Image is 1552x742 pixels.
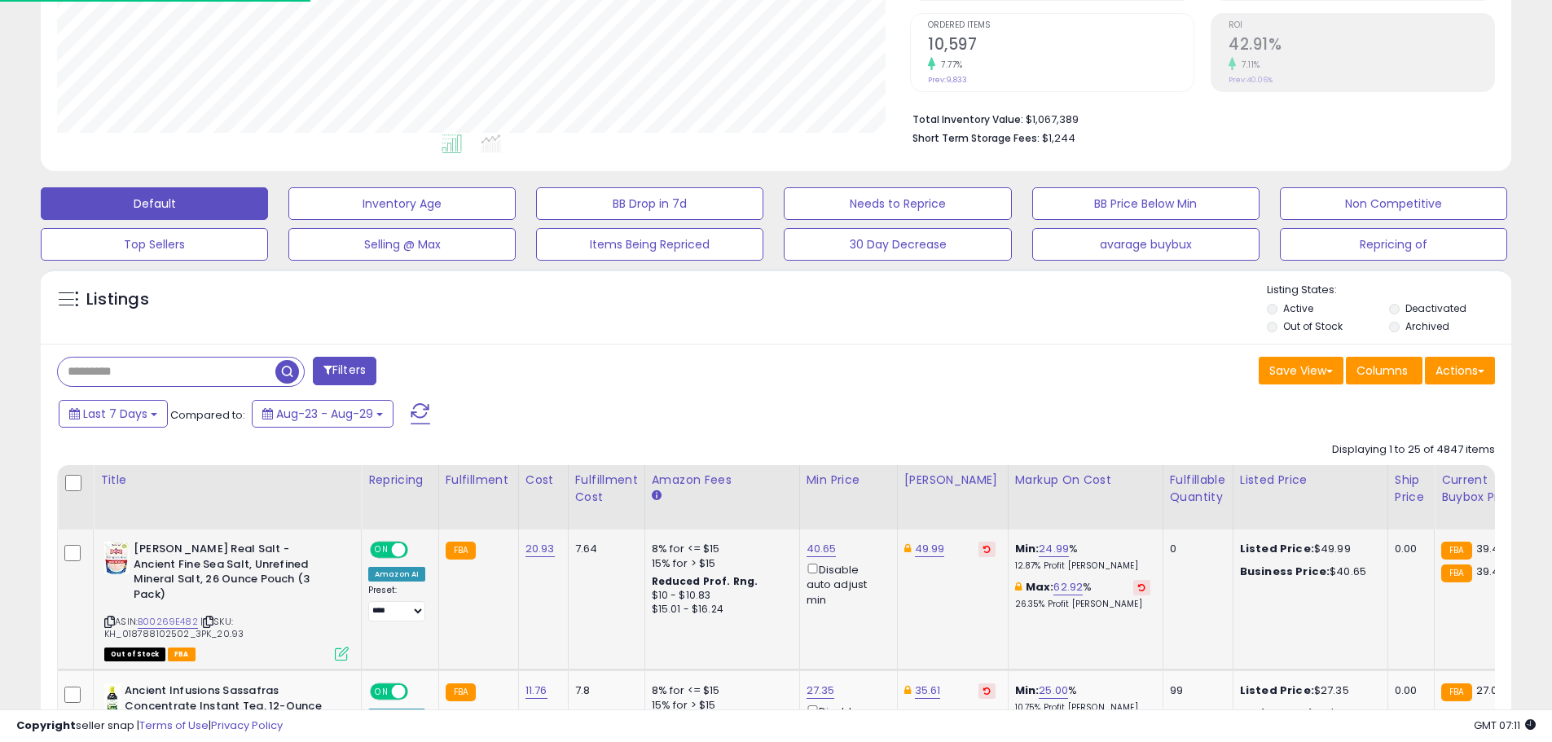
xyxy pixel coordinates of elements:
[1425,357,1495,384] button: Actions
[807,541,837,557] a: 40.65
[1395,683,1422,698] div: 0.00
[1229,35,1494,57] h2: 42.91%
[446,472,512,489] div: Fulfillment
[1283,319,1343,333] label: Out of Stock
[83,406,147,422] span: Last 7 Days
[1032,228,1260,261] button: avarage buybux
[1039,541,1069,557] a: 24.99
[1240,542,1375,556] div: $49.99
[652,542,787,556] div: 8% for <= $15
[86,288,149,311] h5: Listings
[1259,357,1343,384] button: Save View
[1441,472,1525,506] div: Current Buybox Price
[1267,283,1511,298] p: Listing States:
[100,472,354,489] div: Title
[446,683,476,701] small: FBA
[1476,683,1505,698] span: 27.02
[406,685,432,699] span: OFF
[1280,228,1507,261] button: Repricing of
[1240,683,1314,698] b: Listed Price:
[912,108,1483,128] li: $1,067,389
[652,683,787,698] div: 8% for <= $15
[807,472,890,489] div: Min Price
[372,543,392,557] span: ON
[138,615,198,629] a: B00269E482
[1240,564,1375,579] div: $40.65
[59,400,168,428] button: Last 7 Days
[252,400,393,428] button: Aug-23 - Aug-29
[1015,542,1150,572] div: %
[1015,472,1156,489] div: Markup on Cost
[536,187,763,220] button: BB Drop in 7d
[1229,75,1273,85] small: Prev: 40.06%
[1476,541,1506,556] span: 39.43
[1170,542,1220,556] div: 0
[915,541,945,557] a: 49.99
[912,112,1023,126] b: Total Inventory Value:
[368,567,425,582] div: Amazon AI
[104,542,349,659] div: ASIN:
[16,718,283,734] div: seller snap | |
[652,489,662,503] small: Amazon Fees.
[288,187,516,220] button: Inventory Age
[1476,564,1506,579] span: 39.43
[575,472,638,506] div: Fulfillment Cost
[1283,301,1313,315] label: Active
[288,228,516,261] button: Selling @ Max
[935,59,963,71] small: 7.77%
[1015,599,1150,610] p: 26.35% Profit [PERSON_NAME]
[1346,357,1422,384] button: Columns
[928,35,1194,57] h2: 10,597
[1015,560,1150,572] p: 12.87% Profit [PERSON_NAME]
[912,131,1040,145] b: Short Term Storage Fees:
[536,228,763,261] button: Items Being Repriced
[1170,683,1220,698] div: 99
[1240,541,1314,556] b: Listed Price:
[1032,187,1260,220] button: BB Price Below Min
[575,683,632,698] div: 7.8
[168,648,196,661] span: FBA
[928,75,967,85] small: Prev: 9,833
[1015,580,1150,610] div: %
[784,187,1011,220] button: Needs to Reprice
[1015,541,1040,556] b: Min:
[1441,564,1471,582] small: FBA
[1240,472,1381,489] div: Listed Price
[16,718,76,733] strong: Copyright
[1332,442,1495,458] div: Displaying 1 to 25 of 4847 items
[104,542,130,574] img: 51r1qRib2CL._SL40_.jpg
[1280,187,1507,220] button: Non Competitive
[807,683,835,699] a: 27.35
[784,228,1011,261] button: 30 Day Decrease
[41,187,268,220] button: Default
[807,560,885,608] div: Disable auto adjust min
[575,542,632,556] div: 7.64
[1042,130,1075,146] span: $1,244
[1229,21,1494,30] span: ROI
[915,683,941,699] a: 35.61
[1240,683,1375,698] div: $27.35
[125,683,323,733] b: Ancient Infusions Sassafras Concentrate Instant Tea, 12-Ounce Bottles (Pack of 6)
[525,541,555,557] a: 20.93
[446,542,476,560] small: FBA
[1474,718,1536,733] span: 2025-09-6 07:11 GMT
[1015,683,1040,698] b: Min:
[134,542,332,606] b: [PERSON_NAME] Real Salt - Ancient Fine Sea Salt, Unrefined Mineral Salt, 26 Ounce Pouch (3 Pack)
[139,718,209,733] a: Terms of Use
[1240,564,1330,579] b: Business Price:
[372,685,392,699] span: ON
[652,472,793,489] div: Amazon Fees
[1236,59,1260,71] small: 7.11%
[104,648,165,661] span: All listings that are currently out of stock and unavailable for purchase on Amazon
[1015,683,1150,713] div: %
[1356,362,1408,379] span: Columns
[904,472,1001,489] div: [PERSON_NAME]
[313,357,376,385] button: Filters
[368,472,432,489] div: Repricing
[1026,579,1054,595] b: Max:
[1008,465,1163,529] th: The percentage added to the cost of goods (COGS) that forms the calculator for Min & Max prices.
[652,556,787,571] div: 15% for > $15
[652,603,787,617] div: $15.01 - $16.24
[211,718,283,733] a: Privacy Policy
[652,574,758,588] b: Reduced Prof. Rng.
